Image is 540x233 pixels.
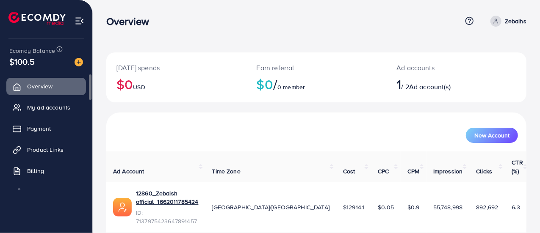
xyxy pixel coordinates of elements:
a: My ad accounts [6,99,86,116]
p: Ad accounts [396,63,481,73]
span: $12914.1 [343,203,364,211]
span: Affiliate Program [27,188,72,196]
span: $0.9 [407,203,420,211]
span: 1 [396,74,401,94]
a: Billing [6,162,86,179]
a: Product Links [6,141,86,158]
button: New Account [466,128,518,143]
span: USD [133,83,145,91]
span: Ecomdy Balance [9,47,55,55]
span: 55,748,998 [433,203,463,211]
a: Overview [6,78,86,95]
span: Time Zone [212,167,241,175]
h2: $0 [257,76,377,92]
span: My ad accounts [27,103,70,112]
p: Earn referral [257,63,377,73]
a: Affiliate Program [6,184,86,200]
span: Billing [27,167,44,175]
img: menu [75,16,84,26]
h2: $0 [116,76,236,92]
h3: Overview [106,15,156,27]
span: Ad Account [113,167,144,175]
iframe: Chat [504,195,534,227]
span: Overview [27,82,53,90]
span: New Account [474,132,510,138]
span: Payment [27,124,51,133]
img: ic-ads-acc.e4c84228.svg [113,198,132,217]
span: CPM [407,167,419,175]
span: / [273,74,277,94]
p: Zebaihs [505,16,526,26]
span: Clicks [476,167,492,175]
span: [GEOGRAPHIC_DATA]/[GEOGRAPHIC_DATA] [212,203,330,211]
span: CTR (%) [512,158,523,175]
p: [DATE] spends [116,63,236,73]
span: CPC [378,167,389,175]
span: ID: 7137975423647891457 [136,208,199,226]
span: Product Links [27,145,64,154]
a: Zebaihs [487,16,526,27]
span: Impression [433,167,463,175]
a: 12860_Zebaish official_1662011785424 [136,189,199,206]
h2: / 2 [396,76,481,92]
span: $100.5 [9,55,35,68]
span: 892,692 [476,203,498,211]
span: 0 member [277,83,305,91]
span: $0.05 [378,203,394,211]
a: Payment [6,120,86,137]
span: Ad account(s) [409,82,451,91]
span: Cost [343,167,355,175]
img: image [75,58,83,66]
img: logo [8,12,66,25]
